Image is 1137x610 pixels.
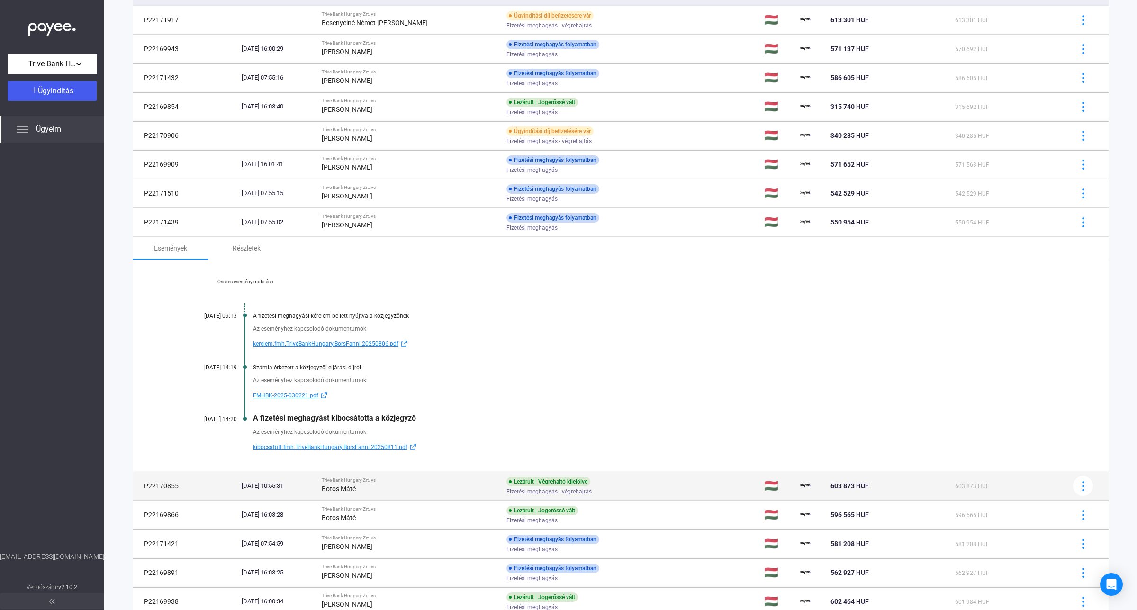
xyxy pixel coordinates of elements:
[830,16,869,24] span: 613 301 HUF
[800,216,811,228] img: payee-logo
[322,564,499,570] div: Trive Bank Hungary Zrt. vs
[322,40,499,46] div: Trive Bank Hungary Zrt. vs
[800,14,811,26] img: payee-logo
[322,185,499,190] div: Trive Bank Hungary Zrt. vs
[830,45,869,53] span: 571 137 HUF
[253,324,1061,333] div: Az eseményhez kapcsolódó dokumentumok:
[760,6,796,34] td: 🇭🇺
[760,92,796,121] td: 🇭🇺
[322,11,499,17] div: Trive Bank Hungary Zrt. vs
[1078,217,1088,227] img: more-blue
[180,313,237,319] div: [DATE] 09:13
[506,107,558,118] span: Fizetési meghagyás
[506,193,558,205] span: Fizetési meghagyás
[830,132,869,139] span: 340 285 HUF
[180,279,310,285] a: Összes esemény mutatása
[242,597,314,606] div: [DATE] 16:00:34
[1078,568,1088,578] img: more-blue
[506,486,592,497] span: Fizetési meghagyás - végrehajtás
[800,72,811,83] img: payee-logo
[133,150,238,179] td: P22169909
[955,104,989,110] span: 315 692 HUF
[955,46,989,53] span: 570 692 HUF
[58,584,78,591] strong: v2.10.2
[242,73,314,82] div: [DATE] 07:55:16
[1078,160,1088,170] img: more-blue
[49,599,55,604] img: arrow-double-left-grey.svg
[253,338,398,350] span: kerelem.fmh.TriveBankHungary.BorsFanni.20250806.pdf
[1073,39,1093,59] button: more-blue
[506,126,594,136] div: Ügyindítási díj befizetésére vár
[8,81,97,101] button: Ügyindítás
[1078,539,1088,549] img: more-blue
[322,572,372,579] strong: [PERSON_NAME]
[133,529,238,558] td: P22171421
[1078,597,1088,607] img: more-blue
[506,213,599,223] div: Fizetési meghagyás folyamatban
[506,49,558,60] span: Fizetési meghagyás
[1073,505,1093,525] button: more-blue
[760,208,796,236] td: 🇭🇺
[506,164,558,176] span: Fizetési meghagyás
[506,573,558,584] span: Fizetési meghagyás
[1073,534,1093,554] button: more-blue
[322,535,499,541] div: Trive Bank Hungary Zrt. vs
[1078,510,1088,520] img: more-blue
[1078,188,1088,198] img: more-blue
[28,18,76,37] img: white-payee-white-dot.svg
[8,54,97,74] button: Trive Bank Hungary Zrt.
[800,480,811,492] img: payee-logo
[506,222,558,233] span: Fizetési meghagyás
[133,63,238,92] td: P22171432
[830,569,869,576] span: 562 927 HUF
[242,510,314,520] div: [DATE] 16:03:28
[253,390,1061,401] a: FMHBK-2025-030221.pdfexternal-link-blue
[800,130,811,141] img: payee-logo
[800,538,811,549] img: payee-logo
[322,163,372,171] strong: [PERSON_NAME]
[242,44,314,54] div: [DATE] 16:00:29
[506,506,578,515] div: Lezárult | Jogerőssé vált
[506,184,599,194] div: Fizetési meghagyás folyamatban
[1073,476,1093,496] button: more-blue
[1078,15,1088,25] img: more-blue
[322,77,372,84] strong: [PERSON_NAME]
[133,121,238,150] td: P22170906
[322,221,372,229] strong: [PERSON_NAME]
[760,558,796,587] td: 🇭🇺
[242,568,314,577] div: [DATE] 16:03:25
[133,558,238,587] td: P22169891
[322,19,428,27] strong: Besenyeiné Német [PERSON_NAME]
[955,75,989,81] span: 586 605 HUF
[955,219,989,226] span: 550 954 HUF
[506,564,599,573] div: Fizetési meghagyás folyamatban
[242,102,314,111] div: [DATE] 16:03:40
[830,540,869,547] span: 581 208 HUF
[36,124,61,135] span: Ügyeim
[253,441,1061,453] a: kibocsatott.fmh.TriveBankHungary.BorsFanni.20250811.pdfexternal-link-blue
[1073,154,1093,174] button: more-blue
[398,340,410,347] img: external-link-blue
[1073,183,1093,203] button: more-blue
[28,58,76,70] span: Trive Bank Hungary Zrt.
[506,515,558,526] span: Fizetési meghagyás
[955,483,989,490] span: 603 873 HUF
[1078,481,1088,491] img: more-blue
[322,135,372,142] strong: [PERSON_NAME]
[760,472,796,500] td: 🇭🇺
[31,87,38,93] img: plus-white.svg
[322,156,499,161] div: Trive Bank Hungary Zrt. vs
[253,376,1061,385] div: Az eseményhez kapcsolódó dokumentumok:
[955,161,989,168] span: 571 563 HUF
[1073,68,1093,88] button: more-blue
[506,155,599,165] div: Fizetési meghagyás folyamatban
[830,189,869,197] span: 542 529 HUF
[760,35,796,63] td: 🇭🇺
[322,48,372,55] strong: [PERSON_NAME]
[1073,10,1093,30] button: more-blue
[253,427,1061,437] div: Az eseményhez kapcsolódó dokumentumok:
[800,159,811,170] img: payee-logo
[253,413,1061,422] div: A fizetési meghagyást kibocsátotta a közjegyző
[1078,73,1088,83] img: more-blue
[322,127,499,133] div: Trive Bank Hungary Zrt. vs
